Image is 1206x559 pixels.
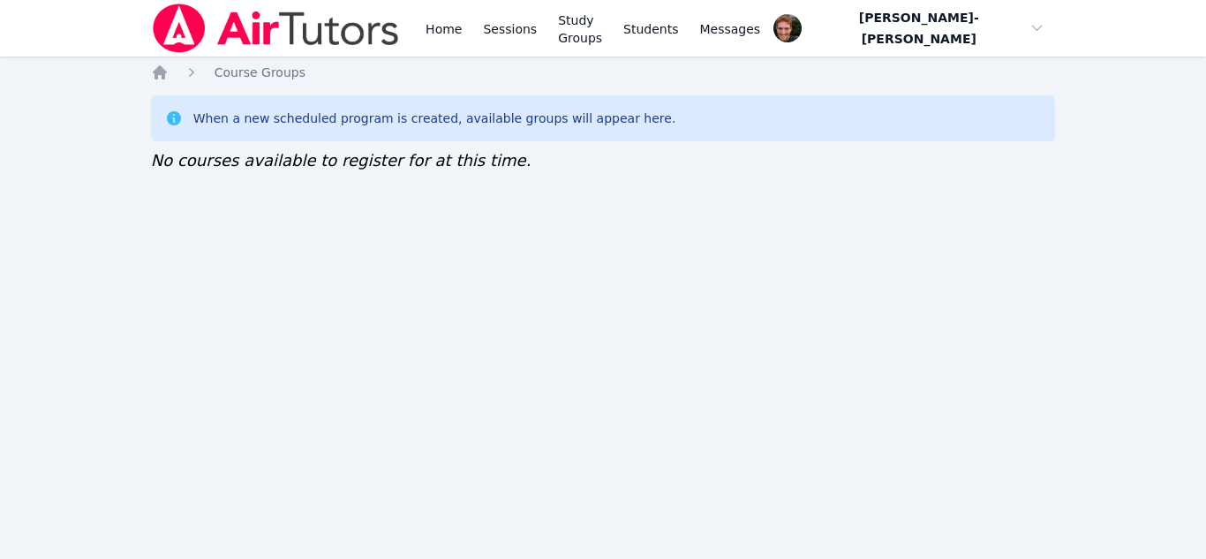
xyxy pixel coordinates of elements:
span: Course Groups [215,65,305,79]
img: Air Tutors [151,4,401,53]
nav: Breadcrumb [151,64,1056,81]
span: No courses available to register for at this time. [151,151,531,170]
div: When a new scheduled program is created, available groups will appear here. [193,110,676,127]
span: Messages [700,20,761,38]
a: Course Groups [215,64,305,81]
